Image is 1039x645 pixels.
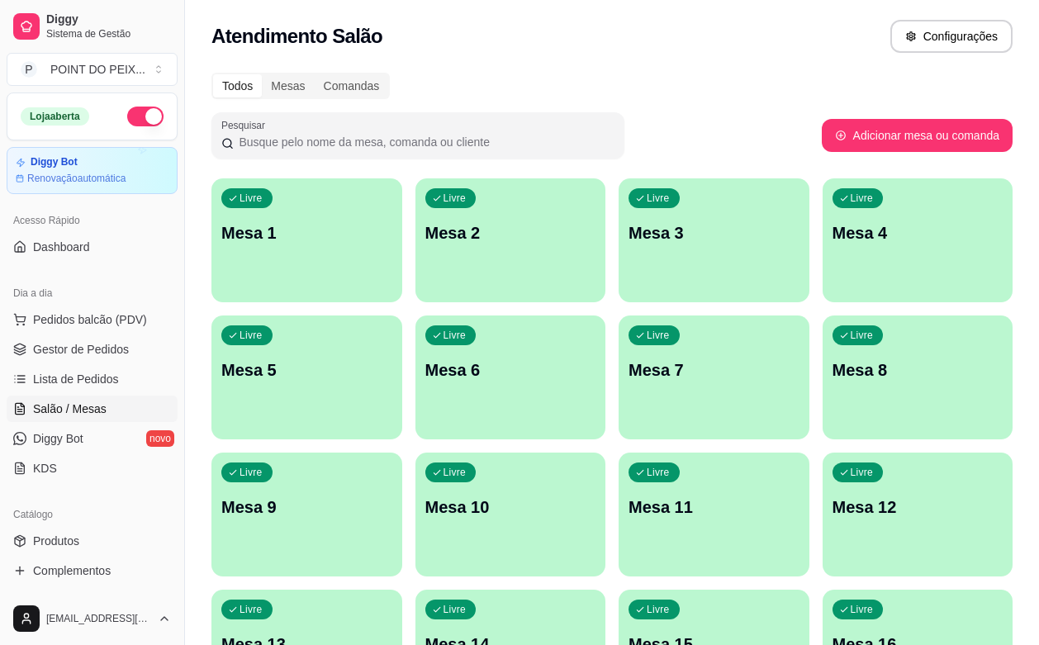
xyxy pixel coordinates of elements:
[33,533,79,549] span: Produtos
[851,329,874,342] p: Livre
[315,74,389,97] div: Comandas
[851,603,874,616] p: Livre
[415,315,606,439] button: LivreMesa 6
[415,453,606,576] button: LivreMesa 10
[629,358,799,382] p: Mesa 7
[822,119,1013,152] button: Adicionar mesa ou comanda
[851,192,874,205] p: Livre
[240,603,263,616] p: Livre
[7,501,178,528] div: Catálogo
[234,134,614,150] input: Pesquisar
[647,466,670,479] p: Livre
[833,496,1003,519] p: Mesa 12
[221,118,271,132] label: Pesquisar
[50,61,145,78] div: POINT DO PEIX ...
[211,23,382,50] h2: Atendimento Salão
[46,27,171,40] span: Sistema de Gestão
[7,366,178,392] a: Lista de Pedidos
[221,496,392,519] p: Mesa 9
[647,329,670,342] p: Livre
[425,358,596,382] p: Mesa 6
[127,107,164,126] button: Alterar Status
[33,239,90,255] span: Dashboard
[444,192,467,205] p: Livre
[7,336,178,363] a: Gestor de Pedidos
[619,453,809,576] button: LivreMesa 11
[240,466,263,479] p: Livre
[890,20,1013,53] button: Configurações
[33,311,147,328] span: Pedidos balcão (PDV)
[221,358,392,382] p: Mesa 5
[833,221,1003,244] p: Mesa 4
[262,74,314,97] div: Mesas
[444,329,467,342] p: Livre
[619,178,809,302] button: LivreMesa 3
[823,315,1013,439] button: LivreMesa 8
[211,178,402,302] button: LivreMesa 1
[33,460,57,477] span: KDS
[7,528,178,554] a: Produtos
[7,396,178,422] a: Salão / Mesas
[415,178,606,302] button: LivreMesa 2
[33,430,83,447] span: Diggy Bot
[240,192,263,205] p: Livre
[33,371,119,387] span: Lista de Pedidos
[7,306,178,333] button: Pedidos balcão (PDV)
[823,453,1013,576] button: LivreMesa 12
[31,156,78,168] article: Diggy Bot
[647,192,670,205] p: Livre
[629,496,799,519] p: Mesa 11
[211,453,402,576] button: LivreMesa 9
[444,466,467,479] p: Livre
[211,315,402,439] button: LivreMesa 5
[619,315,809,439] button: LivreMesa 7
[7,234,178,260] a: Dashboard
[213,74,262,97] div: Todos
[33,562,111,579] span: Complementos
[851,466,874,479] p: Livre
[444,603,467,616] p: Livre
[240,329,263,342] p: Livre
[7,7,178,46] a: DiggySistema de Gestão
[647,603,670,616] p: Livre
[46,12,171,27] span: Diggy
[7,425,178,452] a: Diggy Botnovo
[21,61,37,78] span: P
[7,280,178,306] div: Dia a dia
[33,341,129,358] span: Gestor de Pedidos
[833,358,1003,382] p: Mesa 8
[33,401,107,417] span: Salão / Mesas
[425,496,596,519] p: Mesa 10
[7,207,178,234] div: Acesso Rápido
[7,53,178,86] button: Select a team
[7,557,178,584] a: Complementos
[425,221,596,244] p: Mesa 2
[46,612,151,625] span: [EMAIL_ADDRESS][DOMAIN_NAME]
[7,599,178,638] button: [EMAIL_ADDRESS][DOMAIN_NAME]
[27,172,126,185] article: Renovação automática
[7,455,178,481] a: KDS
[7,147,178,194] a: Diggy BotRenovaçãoautomática
[221,221,392,244] p: Mesa 1
[21,107,89,126] div: Loja aberta
[629,221,799,244] p: Mesa 3
[823,178,1013,302] button: LivreMesa 4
